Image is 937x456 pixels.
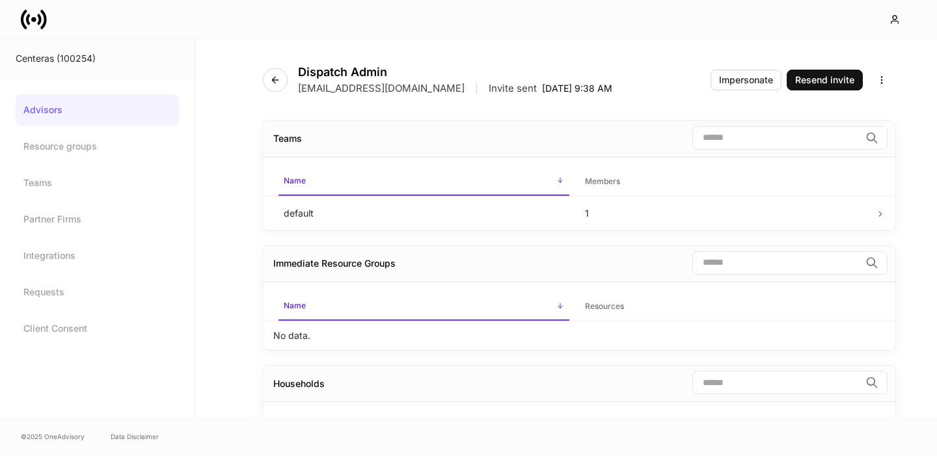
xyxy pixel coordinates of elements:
[284,174,306,187] h6: Name
[585,300,624,312] h6: Resources
[273,257,396,270] div: Immediate Resource Groups
[16,52,179,65] div: Centeras (100254)
[580,293,871,320] span: Resources
[719,75,773,85] div: Impersonate
[16,240,179,271] a: Integrations
[278,168,569,196] span: Name
[16,167,179,198] a: Teams
[298,65,612,79] h4: Dispatch Admin
[542,82,612,95] p: [DATE] 9:38 AM
[278,293,569,321] span: Name
[284,299,306,312] h6: Name
[787,70,863,90] button: Resend invite
[475,82,478,95] p: |
[795,75,854,85] div: Resend invite
[298,82,465,95] p: [EMAIL_ADDRESS][DOMAIN_NAME]
[273,377,325,390] div: Households
[16,313,179,344] a: Client Consent
[111,431,159,442] a: Data Disclaimer
[16,94,179,126] a: Advisors
[21,431,85,442] span: © 2025 OneAdvisory
[16,131,179,162] a: Resource groups
[273,132,302,145] div: Teams
[489,82,537,95] p: Invite sent
[575,196,876,230] td: 1
[585,175,620,187] h6: Members
[16,204,179,235] a: Partner Firms
[16,276,179,308] a: Requests
[580,168,871,195] span: Members
[711,70,781,90] button: Impersonate
[273,196,575,230] td: default
[273,329,310,342] p: No data.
